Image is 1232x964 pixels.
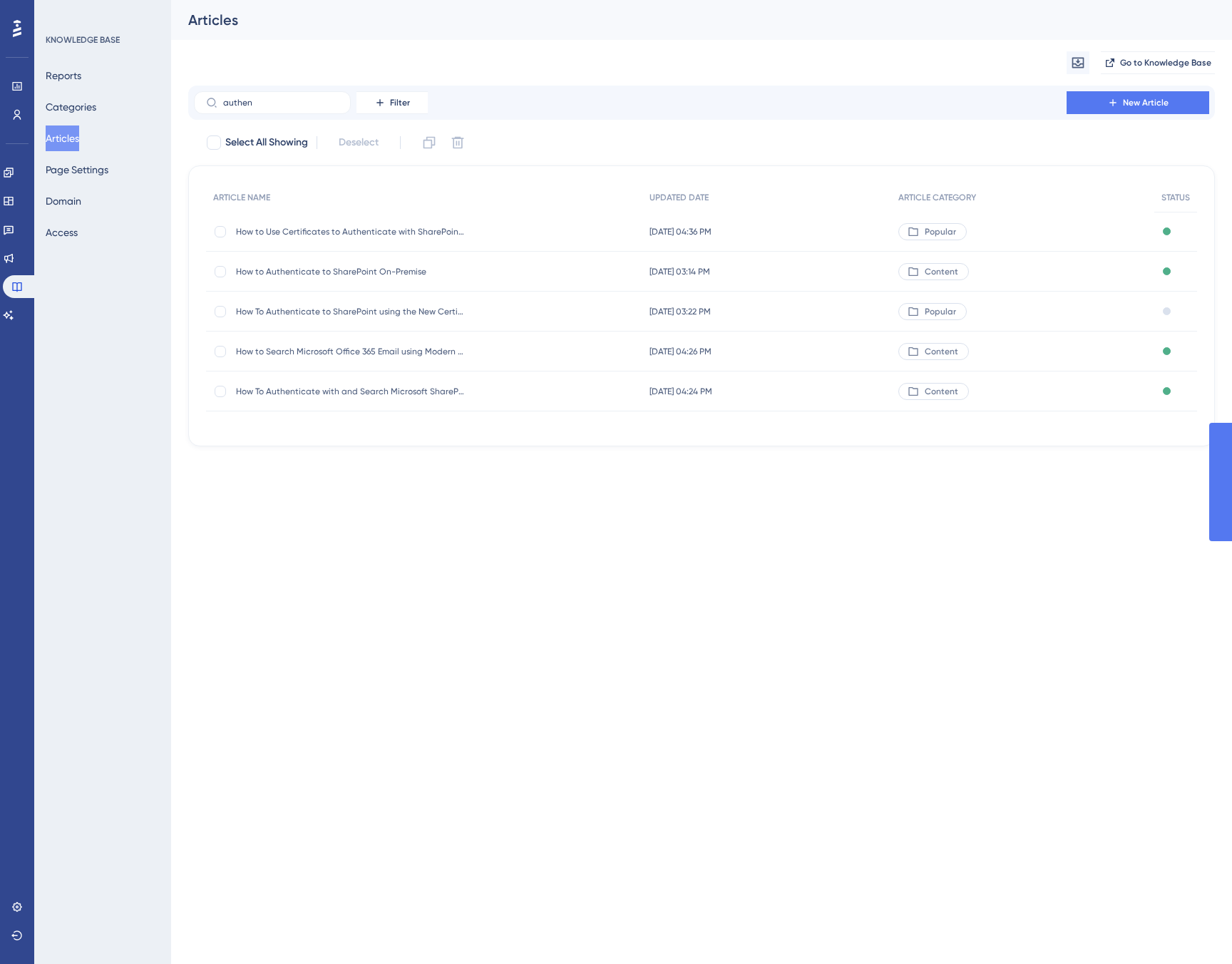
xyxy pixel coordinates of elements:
button: Go to Knowledge Base [1101,51,1215,74]
span: How To Authenticate to SharePoint using the New Certificate Method [236,306,464,317]
button: Deselect [326,130,391,155]
span: Filter [390,97,410,108]
span: [DATE] 04:26 PM [650,346,712,357]
span: Go to Knowledge Base [1120,57,1211,68]
button: Categories [46,94,96,120]
span: How To Authenticate with and Search Microsoft SharePoint [236,386,464,397]
div: Articles [188,10,1179,30]
div: KNOWLEDGE BASE [46,34,120,46]
span: Content [925,266,958,277]
iframe: UserGuiding AI Assistant Launcher [1172,908,1215,950]
span: [DATE] 03:22 PM [650,306,711,317]
span: How to Authenticate to SharePoint On-Premise [236,266,464,277]
span: Deselect [339,134,379,151]
button: New Article [1067,91,1209,114]
span: How to Search Microsoft Office 365 Email using Modern Authentication [236,346,464,357]
button: Page Settings [46,157,108,183]
button: Reports [46,63,81,88]
span: How to Use Certificates to Authenticate with SharePoint Online (O365) [236,226,464,237]
input: Search [223,98,339,108]
span: ARTICLE CATEGORY [898,192,976,203]
span: ARTICLE NAME [213,192,270,203]
span: [DATE] 04:36 PM [650,226,712,237]
button: Access [46,220,78,245]
button: Filter [356,91,428,114]
span: [DATE] 03:14 PM [650,266,710,277]
button: Domain [46,188,81,214]
span: UPDATED DATE [650,192,709,203]
span: STATUS [1161,192,1190,203]
span: Popular [925,306,956,317]
span: Content [925,386,958,397]
span: Select All Showing [225,134,308,151]
span: [DATE] 04:24 PM [650,386,712,397]
button: Articles [46,125,79,151]
span: Content [925,346,958,357]
span: Popular [925,226,956,237]
span: New Article [1123,97,1169,108]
